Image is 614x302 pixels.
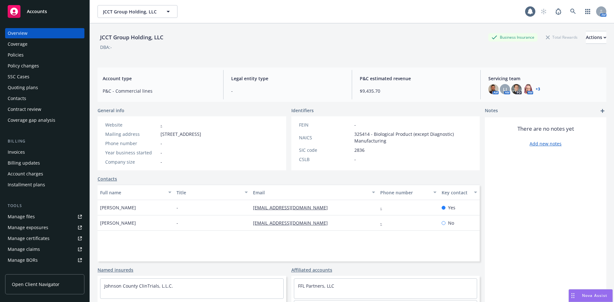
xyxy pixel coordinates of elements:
[5,104,84,114] a: Contract review
[5,72,84,82] a: SSC Cases
[360,88,473,94] span: $9,435.70
[8,104,41,114] div: Contract review
[298,283,334,289] a: FFL Partners, LLC
[231,75,344,82] span: Legal entity type
[569,289,613,302] button: Nova Assist
[360,75,473,82] span: P&C estimated revenue
[8,255,38,265] div: Manage BORs
[161,131,201,137] span: [STREET_ADDRESS]
[5,266,84,276] a: Summary of insurance
[8,233,50,244] div: Manage certificates
[8,147,25,157] div: Invoices
[485,107,498,115] span: Notes
[103,75,216,82] span: Account type
[552,5,565,18] a: Report a Bug
[517,125,574,133] span: There are no notes yet
[177,204,178,211] span: -
[98,175,117,182] a: Contacts
[5,255,84,265] a: Manage BORs
[378,185,439,200] button: Phone number
[530,140,562,147] a: Add new notes
[5,50,84,60] a: Policies
[569,290,577,302] div: Drag to move
[105,121,158,128] div: Website
[5,169,84,179] a: Account charges
[8,93,26,104] div: Contacts
[380,205,387,211] a: -
[27,9,47,14] span: Accounts
[5,203,84,209] div: Tools
[439,185,480,200] button: Key contact
[8,222,48,233] div: Manage exposures
[177,189,241,196] div: Title
[5,82,84,93] a: Quoting plans
[299,156,352,163] div: CSLB
[5,180,84,190] a: Installment plans
[161,159,162,165] span: -
[161,149,162,156] span: -
[231,88,344,94] span: -
[8,82,38,93] div: Quoting plans
[537,5,550,18] a: Start snowing
[523,84,533,94] img: photo
[581,5,594,18] a: Switch app
[5,158,84,168] a: Billing updates
[5,115,84,125] a: Coverage gap analysis
[5,3,84,20] a: Accounts
[488,84,499,94] img: photo
[354,121,356,128] span: -
[380,220,387,226] a: -
[5,233,84,244] a: Manage certificates
[488,33,538,41] div: Business Insurance
[98,107,124,114] span: General info
[503,86,507,93] span: LI
[5,61,84,71] a: Policy changes
[442,189,470,196] div: Key contact
[8,244,40,254] div: Manage claims
[253,189,368,196] div: Email
[105,131,158,137] div: Mailing address
[354,147,365,153] span: 2836
[5,212,84,222] a: Manage files
[543,33,581,41] div: Total Rewards
[8,180,45,190] div: Installment plans
[8,212,35,222] div: Manage files
[8,28,28,38] div: Overview
[161,122,162,128] a: -
[511,84,522,94] img: photo
[100,220,136,226] span: [PERSON_NAME]
[8,266,56,276] div: Summary of insurance
[12,281,59,288] span: Open Client Navigator
[448,204,455,211] span: Yes
[100,189,164,196] div: Full name
[253,220,333,226] a: [EMAIL_ADDRESS][DOMAIN_NAME]
[103,8,158,15] span: JCCT Group Holding, LLC
[488,75,601,82] span: Servicing team
[291,107,314,114] span: Identifiers
[8,158,40,168] div: Billing updates
[5,244,84,254] a: Manage claims
[448,220,454,226] span: No
[161,140,162,147] span: -
[8,115,55,125] div: Coverage gap analysis
[8,169,43,179] div: Account charges
[380,189,429,196] div: Phone number
[98,267,133,273] a: Named insureds
[582,293,607,298] span: Nova Assist
[567,5,579,18] a: Search
[98,185,174,200] button: Full name
[8,50,24,60] div: Policies
[354,131,472,144] span: 325414 - Biological Product (except Diagnostic) Manufacturing
[5,39,84,49] a: Coverage
[104,283,173,289] a: Johnson County ClinTrials, L.L.C.
[98,5,177,18] button: JCCT Group Holding, LLC
[299,134,352,141] div: NAICS
[5,222,84,233] a: Manage exposures
[103,88,216,94] span: P&C - Commercial lines
[100,204,136,211] span: [PERSON_NAME]
[586,31,606,44] button: Actions
[98,33,166,42] div: JCCT Group Holding, LLC
[8,72,29,82] div: SSC Cases
[250,185,378,200] button: Email
[586,31,606,43] div: Actions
